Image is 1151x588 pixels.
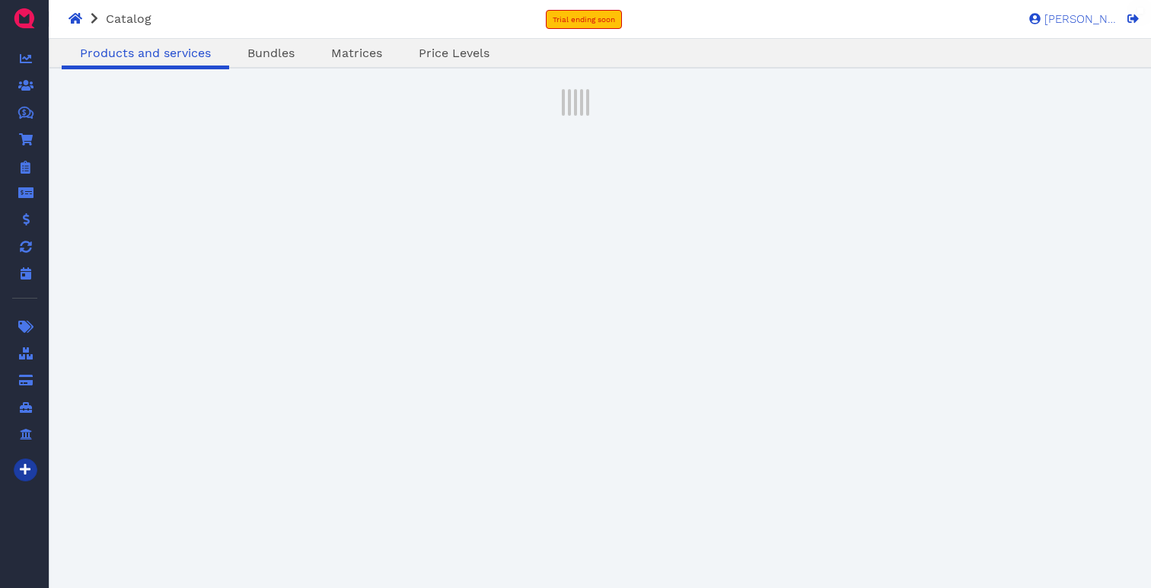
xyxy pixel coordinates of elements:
span: Products and services [80,46,211,60]
span: Bundles [247,46,295,60]
span: Catalog [106,11,151,26]
a: Bundles [229,44,313,62]
span: [PERSON_NAME] [1041,14,1117,25]
tspan: $ [22,108,27,116]
a: Price Levels [400,44,508,62]
a: Matrices [313,44,400,62]
a: Trial ending soon [546,10,622,29]
span: Matrices [331,46,382,60]
a: Products and services [62,44,229,62]
img: QuoteM_icon_flat.png [12,6,37,30]
a: [PERSON_NAME] [1022,11,1117,25]
span: Price Levels [419,46,489,60]
span: Trial ending soon [553,15,615,24]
